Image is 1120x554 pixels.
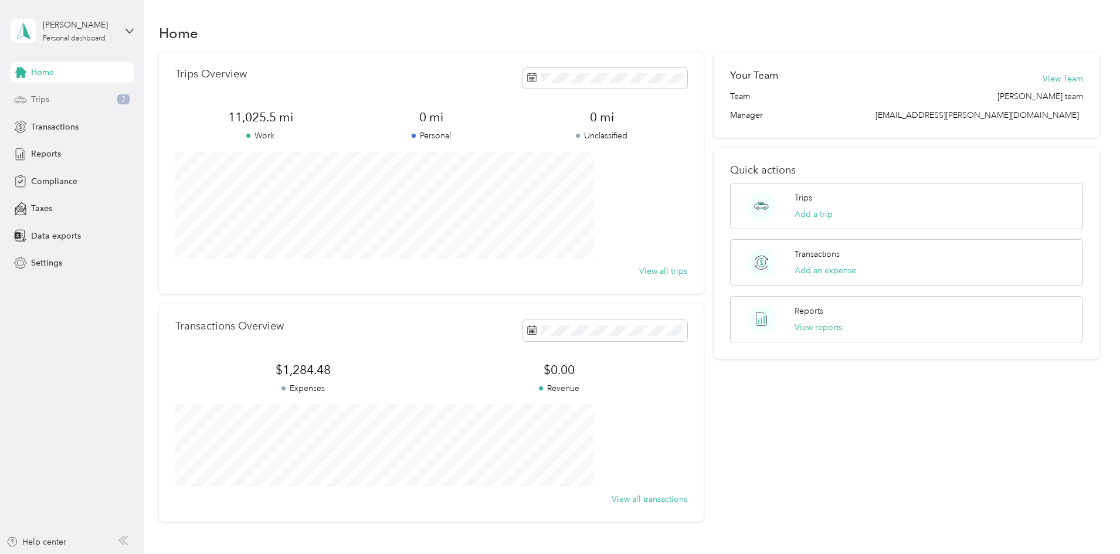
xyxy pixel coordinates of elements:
button: Help center [6,536,66,548]
span: 2 [117,94,130,105]
span: 0 mi [346,109,517,125]
p: Trips Overview [175,68,247,80]
h2: Your Team [730,68,778,83]
span: Manager [730,109,763,121]
p: Unclassified [517,130,687,142]
span: $0.00 [431,362,687,378]
span: Trips [31,93,49,106]
span: $1,284.48 [175,362,431,378]
button: View all trips [639,265,687,277]
span: [PERSON_NAME] team [997,90,1083,103]
span: 0 mi [517,109,687,125]
p: Transactions Overview [175,320,284,332]
p: Personal [346,130,517,142]
button: Add an expense [795,264,856,277]
span: 11,025.5 mi [175,109,346,125]
iframe: Everlance-gr Chat Button Frame [1054,488,1120,554]
span: Transactions [31,121,79,133]
span: Compliance [31,175,77,188]
span: Reports [31,148,61,160]
p: Revenue [431,382,687,395]
button: View all transactions [612,493,687,505]
button: View reports [795,321,842,334]
p: Expenses [175,382,431,395]
button: Add a trip [795,208,833,220]
p: Work [175,130,346,142]
h1: Home [159,27,198,39]
span: Home [31,66,54,79]
p: Quick actions [730,164,1083,176]
p: Trips [795,192,812,204]
div: Personal dashboard [43,35,106,42]
span: [EMAIL_ADDRESS][PERSON_NAME][DOMAIN_NAME] [875,110,1079,120]
span: Settings [31,257,62,269]
button: View Team [1043,73,1083,85]
span: Taxes [31,202,52,215]
p: Reports [795,305,823,317]
p: Transactions [795,248,840,260]
div: [PERSON_NAME] [43,19,116,31]
span: Data exports [31,230,81,242]
span: Team [730,90,750,103]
